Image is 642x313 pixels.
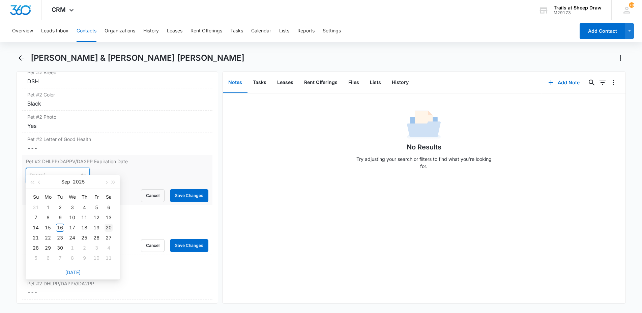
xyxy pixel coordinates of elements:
[80,214,88,222] div: 11
[191,20,222,42] button: Rent Offerings
[167,20,182,42] button: Leases
[78,202,90,212] td: 2025-09-04
[27,122,207,130] div: Yes
[56,214,64,222] div: 9
[272,72,299,93] button: Leases
[30,212,42,223] td: 2025-09-07
[32,214,40,222] div: 7
[92,203,100,211] div: 5
[80,203,88,211] div: 4
[61,175,70,189] button: Sep
[92,234,100,242] div: 26
[27,91,207,98] label: Pet #2 Color
[54,243,66,253] td: 2025-09-30
[80,254,88,262] div: 9
[103,202,115,212] td: 2025-09-06
[103,223,115,233] td: 2025-09-20
[103,233,115,243] td: 2025-09-27
[68,203,76,211] div: 3
[105,254,113,262] div: 11
[92,244,100,252] div: 3
[78,233,90,243] td: 2025-09-25
[30,172,80,179] input: Select date
[30,223,42,233] td: 2025-09-14
[56,234,64,242] div: 23
[30,233,42,243] td: 2025-09-21
[77,20,96,42] button: Contacts
[27,280,207,287] label: Pet #2 DHLPP/DAPPV/DA2PP
[26,158,208,165] label: Pet #2 DHLPP/DAPPV/DA2PP Expiration Date
[105,214,113,222] div: 13
[141,239,165,252] button: Cancel
[105,203,113,211] div: 6
[22,66,212,88] div: Pet #2 BreedDSH
[42,212,54,223] td: 2025-09-08
[299,72,343,93] button: Rent Offerings
[27,69,207,76] label: Pet #2 Breed
[42,253,54,263] td: 2025-10-06
[90,243,103,253] td: 2025-10-03
[386,72,414,93] button: History
[90,233,103,243] td: 2025-09-26
[170,189,208,202] button: Save Changes
[27,144,207,152] dd: ---
[90,202,103,212] td: 2025-09-05
[42,192,54,202] th: Mo
[92,254,100,262] div: 10
[92,214,100,222] div: 12
[66,192,78,202] th: We
[66,202,78,212] td: 2025-09-03
[27,288,207,296] dd: ---
[68,244,76,252] div: 1
[44,224,52,232] div: 15
[105,224,113,232] div: 20
[580,23,625,39] button: Add Contact
[68,214,76,222] div: 10
[554,5,602,10] div: account name
[27,302,207,309] label: Pet #2 Feline FVRCP Expiration Date
[68,224,76,232] div: 17
[297,20,315,42] button: Reports
[16,53,27,63] button: Back
[103,212,115,223] td: 2025-09-13
[90,253,103,263] td: 2025-10-10
[66,243,78,253] td: 2025-10-01
[22,111,212,133] div: Pet #2 PhotoYes
[66,253,78,263] td: 2025-10-08
[32,234,40,242] div: 21
[323,20,341,42] button: Settings
[31,53,244,63] h1: [PERSON_NAME] & [PERSON_NAME] [PERSON_NAME]
[52,6,66,13] span: CRM
[105,244,113,252] div: 4
[78,223,90,233] td: 2025-09-18
[78,253,90,263] td: 2025-10-09
[105,20,135,42] button: Organizations
[27,99,207,108] div: Black
[608,77,619,88] button: Overflow Menu
[42,243,54,253] td: 2025-09-29
[54,192,66,202] th: Tu
[615,53,626,63] button: Actions
[30,243,42,253] td: 2025-09-28
[141,189,165,202] button: Cancel
[32,203,40,211] div: 31
[629,2,634,8] span: 78
[27,77,207,85] div: DSH
[586,77,597,88] button: Search...
[44,244,52,252] div: 29
[32,244,40,252] div: 28
[73,175,85,189] button: 2025
[105,234,113,242] div: 27
[78,192,90,202] th: Th
[27,136,207,143] label: Pet #2 Letter of Good Health
[66,223,78,233] td: 2025-09-17
[597,77,608,88] button: Filters
[54,212,66,223] td: 2025-09-09
[170,239,208,252] button: Save Changes
[22,88,212,111] div: Pet #2 ColorBlack
[30,253,42,263] td: 2025-10-05
[542,75,586,91] button: Add Note
[78,212,90,223] td: 2025-09-11
[22,255,212,277] div: Pet #2 [MEDICAL_DATA] Expiration Date---
[92,224,100,232] div: 19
